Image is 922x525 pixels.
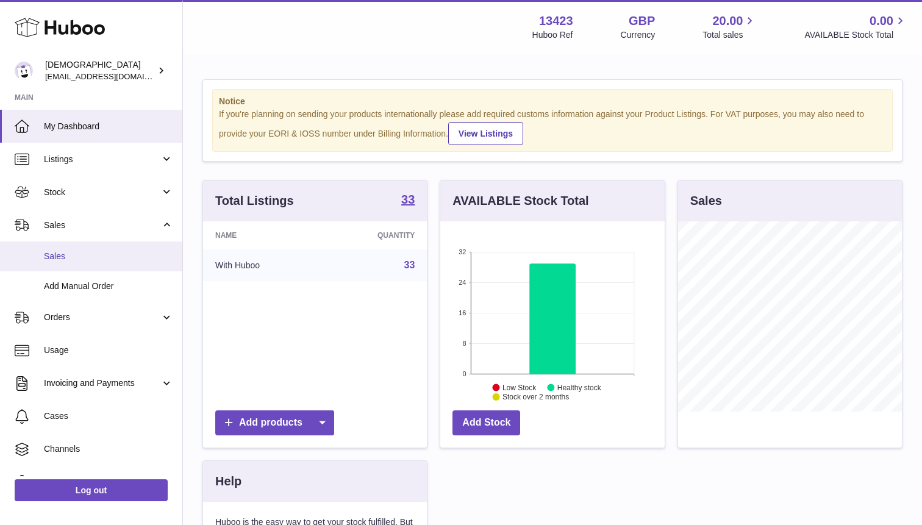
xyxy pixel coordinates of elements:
span: Add Manual Order [44,280,173,292]
a: Log out [15,479,168,501]
text: 8 [463,340,466,347]
span: Invoicing and Payments [44,377,160,389]
text: Stock over 2 months [502,393,569,401]
span: Channels [44,443,173,455]
span: Cases [44,410,173,422]
span: 20.00 [712,13,743,29]
img: olgazyuz@outlook.com [15,62,33,80]
a: View Listings [448,122,523,145]
span: Usage [44,345,173,356]
text: 0 [463,370,466,377]
strong: Notice [219,96,886,107]
span: Orders [44,312,160,323]
h3: Total Listings [215,193,294,209]
h3: Sales [690,193,722,209]
h3: AVAILABLE Stock Total [452,193,588,209]
text: 16 [459,309,466,316]
text: Low Stock [502,383,537,391]
span: 0.00 [870,13,893,29]
a: 33 [404,260,415,270]
div: If you're planning on sending your products internationally please add required customs informati... [219,109,886,145]
strong: 13423 [539,13,573,29]
text: Healthy stock [557,383,602,391]
a: 0.00 AVAILABLE Stock Total [804,13,907,41]
div: Currency [621,29,656,41]
strong: GBP [629,13,655,29]
span: Listings [44,154,160,165]
span: My Dashboard [44,121,173,132]
span: [EMAIL_ADDRESS][DOMAIN_NAME] [45,71,179,81]
span: Stock [44,187,160,198]
strong: 33 [401,193,415,205]
th: Quantity [321,221,427,249]
div: Huboo Ref [532,29,573,41]
span: Total sales [702,29,757,41]
a: Add products [215,410,334,435]
td: With Huboo [203,249,321,281]
div: [DEMOGRAPHIC_DATA] [45,59,155,82]
a: 33 [401,193,415,208]
a: Add Stock [452,410,520,435]
h3: Help [215,473,241,490]
text: 32 [459,248,466,255]
a: 20.00 Total sales [702,13,757,41]
span: Sales [44,251,173,262]
th: Name [203,221,321,249]
span: Sales [44,220,160,231]
span: AVAILABLE Stock Total [804,29,907,41]
text: 24 [459,279,466,286]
